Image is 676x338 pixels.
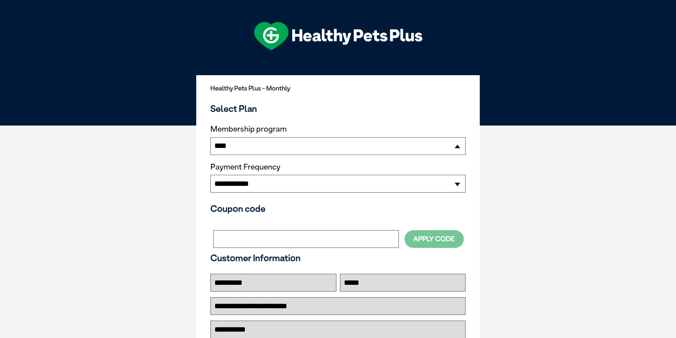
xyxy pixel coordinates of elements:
label: Payment Frequency [210,162,280,172]
h3: Customer Information [210,253,466,263]
h2: Healthy Pets Plus - Monthly [210,85,466,92]
h3: Coupon code [210,203,466,214]
label: Membership program [210,124,466,134]
img: hpp-logo-landscape-green-white.png [254,22,422,50]
h3: Select Plan [210,103,466,114]
button: Apply Code [405,230,464,248]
